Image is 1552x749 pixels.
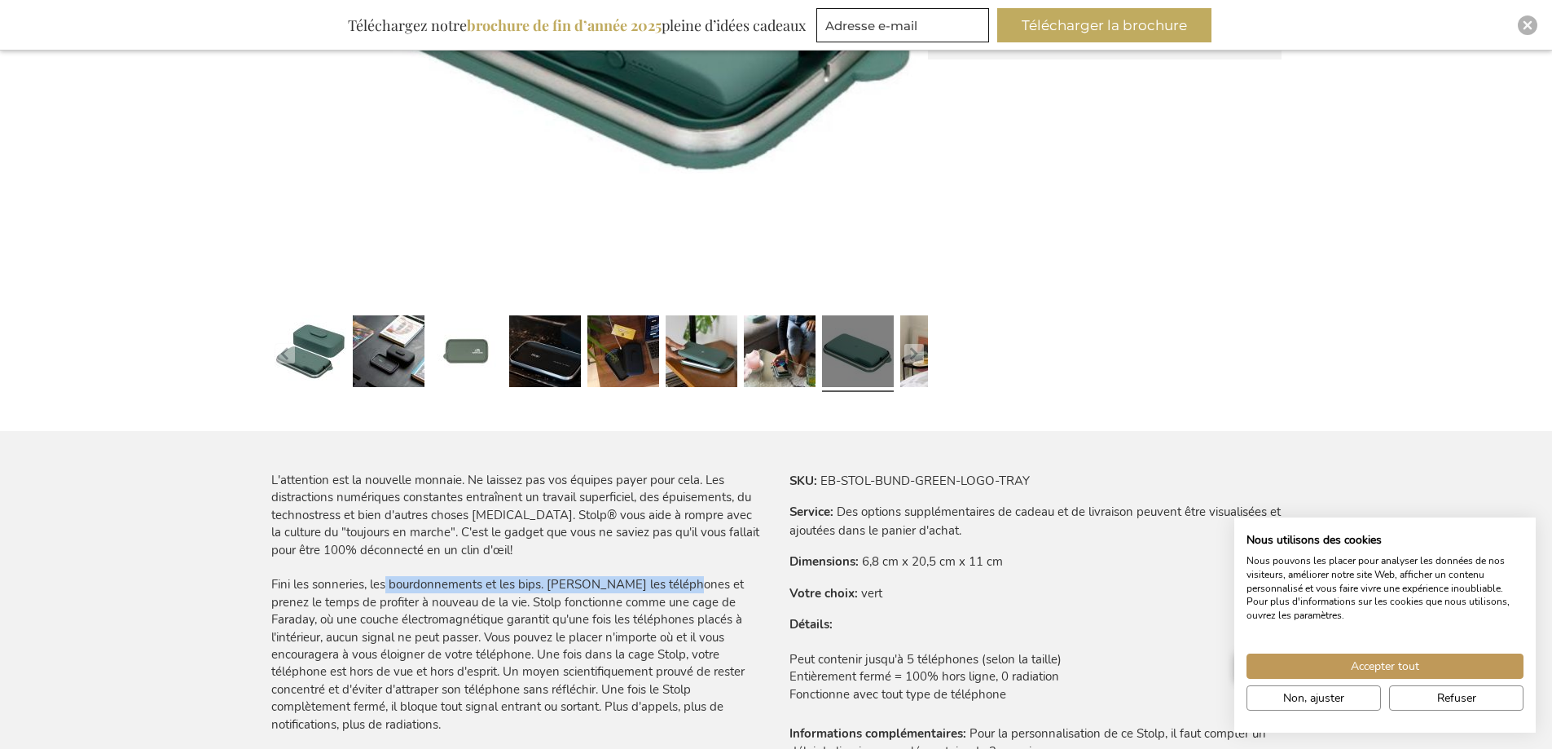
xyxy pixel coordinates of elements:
td: Peut contenir jusqu'à 5 téléphones (selon la taille) Entièrement fermé = 100% hors ligne, 0 radia... [789,633,1282,712]
div: Téléchargez notre pleine d’idées cadeaux [341,8,813,42]
a: Stolp Digital Detox Box & Battery Bundle - Green [666,309,737,399]
button: Refuser tous les cookies [1389,685,1523,711]
div: Close [1518,15,1537,35]
p: Nous pouvons les placer pour analyser les données de nos visiteurs, améliorer notre site Web, aff... [1246,554,1523,623]
a: Stolp Digital Detox Box & Battery Bundle [353,309,424,399]
b: brochure de fin d’année 2025 [467,15,662,35]
a: Stolp Digital Detox Box & Battery Bundle - Green [431,309,503,399]
a: Stolp Digital Detox Box & Battery Bundle [509,309,581,399]
button: Ajustez les préférences de cookie [1246,685,1381,711]
span: Non, ajuster [1283,690,1344,707]
a: Stolp Digital Detox Box & Battery Bundle - Green [744,309,816,399]
img: Close [1523,20,1532,30]
input: Adresse e-mail [816,8,989,42]
button: Télécharger la brochure [997,8,1211,42]
a: Stolp Digital Detox Box & Battery Bundle - Green [900,309,972,399]
span: Accepter tout [1351,658,1419,675]
a: Stolp Digital Detox Box & Battery Bundle - Green [822,309,894,399]
a: Stolp Digital Detox Box & Battery Bundle - Green [275,309,346,399]
h2: Nous utilisons des cookies [1246,533,1523,548]
a: Stolp Digital Detox Box & Battery Bundle [587,309,659,399]
span: Refuser [1437,690,1476,707]
button: Accepter tous les cookies [1246,654,1523,679]
form: marketing offers and promotions [816,8,994,47]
